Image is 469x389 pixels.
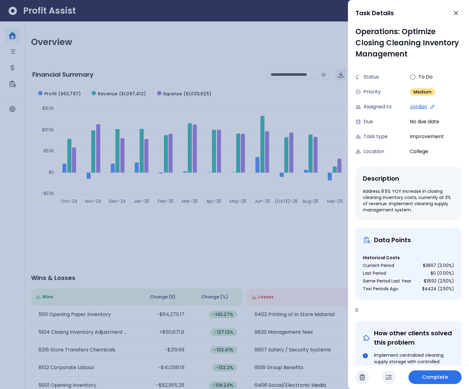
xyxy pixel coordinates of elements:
img: todo [410,74,416,80]
div: $0 (0.00%) [431,270,454,277]
span: Due [363,118,373,125]
div: 1 [363,353,368,358]
div: Current Period [363,262,394,269]
button: Complete [408,370,462,384]
p: Historical Costs [363,255,454,261]
div: How other clients solved this problem [374,328,454,347]
span: Improvement [410,133,444,140]
div: Description [363,174,454,183]
span: College [410,148,428,155]
div: Last Period [363,270,386,277]
div: Address 8.5% YOY increase in closing cleaning inventory costs, currently at 3% of revenue. Implem... [363,188,454,213]
span: Status [363,73,379,81]
div: Task Details [355,8,445,18]
span: To Do [418,73,433,81]
div: Operations: Optimize Closing Cleaning Inventory Management [355,26,462,60]
div: Two Periods Ago [363,286,398,292]
span: Priority [363,88,381,96]
span: Task type [363,133,388,140]
div: $3897 (3.00%) [423,262,454,269]
span: Complete [422,373,448,381]
div: Implement centralized cleaning supply storage with controlled access [374,352,454,372]
span: No due date [410,118,439,125]
div: Data Points [374,235,411,245]
span: Jordan [410,103,427,111]
span: Medium [413,89,431,95]
div: $3592 (2.50%) [424,278,454,284]
span: Assigned to [363,103,392,111]
span: Location [363,148,384,155]
div: Same Period Last Year [363,278,411,284]
div: $4424 (2.50%) [422,286,454,292]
